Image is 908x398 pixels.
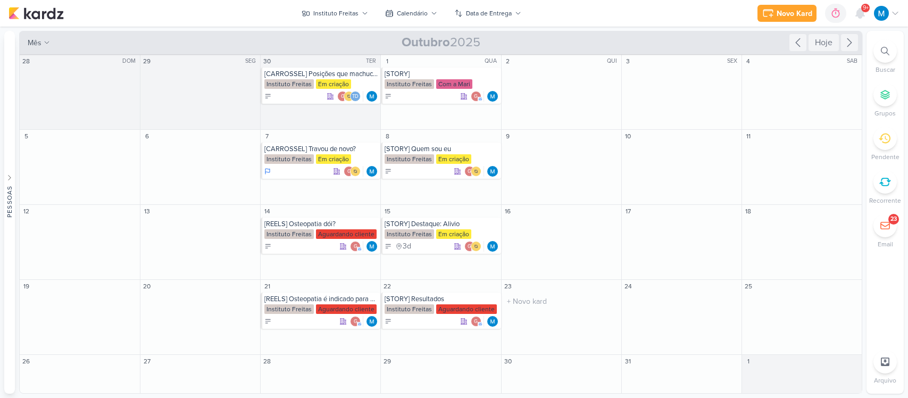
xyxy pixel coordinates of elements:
[122,57,139,65] div: DOM
[245,57,259,65] div: SEG
[264,318,272,325] div: A Fazer
[468,244,471,250] p: g
[264,154,314,164] div: Instituto Freitas
[264,145,378,153] div: [CARROSSEL] Travou de novo?
[874,109,896,118] p: Grupos
[436,229,471,239] div: Em criação
[350,241,363,252] div: Colaboradores: giselyrlfreitas@gmail.com
[623,131,634,142] div: 10
[385,243,392,250] div: A Fazer
[743,356,754,367] div: 1
[5,186,14,218] div: Pessoas
[607,57,620,65] div: QUI
[341,94,345,99] p: g
[743,56,754,67] div: 4
[503,56,513,67] div: 2
[385,304,434,314] div: Instituto Freitas
[623,281,634,292] div: 24
[344,166,354,177] div: giselyrlfreitas@gmail.com
[9,7,64,20] img: kardz.app
[487,316,498,327] img: MARIANA MIRANDA
[21,206,31,217] div: 12
[262,281,272,292] div: 21
[28,37,41,48] span: mês
[382,356,393,367] div: 29
[350,241,361,252] div: giselyrlfreitas@gmail.com
[262,206,272,217] div: 14
[141,206,152,217] div: 13
[623,56,634,67] div: 3
[876,65,895,74] p: Buscar
[316,79,351,89] div: Em criação
[385,79,434,89] div: Instituto Freitas
[471,316,481,327] div: giselyrlfreitas@gmail.com
[403,243,411,250] span: 3d
[385,145,498,153] div: [STORY] Quem sou eu
[354,319,357,325] p: g
[487,166,498,177] img: MARIANA MIRANDA
[871,152,899,162] p: Pendente
[21,56,31,67] div: 28
[385,70,498,78] div: [STORY]
[487,91,498,102] img: MARIANA MIRANDA
[757,5,817,22] button: Novo Kard
[869,196,901,205] p: Recorrente
[4,31,15,394] button: Pessoas
[809,34,839,51] div: Hoje
[264,243,272,250] div: A Fazer
[344,166,363,177] div: Colaboradores: giselyrlfreitas@gmail.com, IDBOX - Agência de Design
[503,281,513,292] div: 23
[867,39,904,74] li: Ctrl + F
[344,91,354,102] img: IDBOX - Agência de Design
[350,91,361,102] div: Thais de carvalho
[262,56,272,67] div: 30
[382,56,393,67] div: 1
[471,166,481,177] img: IDBOX - Agência de Design
[141,56,152,67] div: 29
[316,304,377,314] div: Aguardando cliente
[316,229,377,239] div: Aguardando cliente
[503,206,513,217] div: 16
[468,169,471,175] p: g
[350,166,361,177] img: IDBOX - Agência de Design
[264,304,314,314] div: Instituto Freitas
[474,94,478,99] p: g
[464,241,484,252] div: Colaboradores: giselyrlfreitas@gmail.com, IDBOX - Agência de Design
[436,154,471,164] div: Em criação
[487,241,498,252] div: Responsável: MARIANA MIRANDA
[385,154,434,164] div: Instituto Freitas
[21,281,31,292] div: 19
[402,34,480,51] span: 2025
[385,295,498,303] div: [STORY] Resultados
[471,91,484,102] div: Colaboradores: giselyrlfreitas@gmail.com
[366,91,377,102] img: MARIANA MIRANDA
[727,57,740,65] div: SEX
[366,241,377,252] div: Responsável: MARIANA MIRANDA
[262,356,272,367] div: 28
[262,131,272,142] div: 7
[366,316,377,327] img: MARIANA MIRANDA
[436,79,472,89] div: Com a Mari
[623,356,634,367] div: 31
[847,57,861,65] div: SAB
[385,318,392,325] div: A Fazer
[743,131,754,142] div: 11
[474,319,478,325] p: g
[395,241,411,252] div: último check-in há 3 dias
[382,131,393,142] div: 8
[743,206,754,217] div: 18
[350,316,363,327] div: Colaboradores: giselyrlfreitas@gmail.com
[354,244,357,250] p: g
[777,8,812,19] div: Novo Kard
[385,229,434,239] div: Instituto Freitas
[366,57,379,65] div: TER
[337,91,363,102] div: Colaboradores: giselyrlfreitas@gmail.com, IDBOX - Agência de Design, Thais de carvalho
[385,168,392,175] div: A Fazer
[366,241,377,252] img: MARIANA MIRANDA
[874,6,889,21] img: MARIANA MIRANDA
[471,316,484,327] div: Colaboradores: giselyrlfreitas@gmail.com
[385,220,498,228] div: [STORY] Destaque: Alivio
[337,91,348,102] div: giselyrlfreitas@gmail.com
[464,166,484,177] div: Colaboradores: giselyrlfreitas@gmail.com, IDBOX - Agência de Design
[487,316,498,327] div: Responsável: MARIANA MIRANDA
